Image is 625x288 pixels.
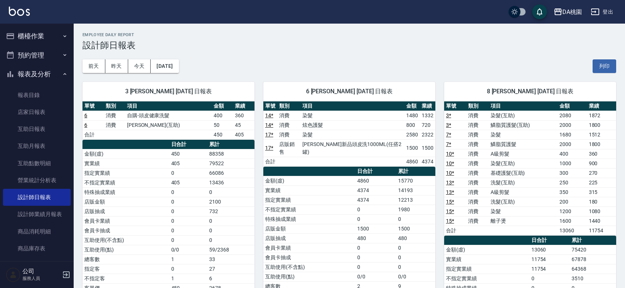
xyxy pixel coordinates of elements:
td: 消費 [277,130,301,139]
td: 0 [169,235,208,245]
td: 64368 [570,264,616,274]
td: 15770 [396,176,435,185]
td: 405 [169,178,208,187]
td: 350 [558,187,587,197]
td: 732 [207,207,254,216]
a: 商品庫存表 [3,240,71,257]
th: 累計 [396,167,435,176]
td: 指定客 [82,264,169,274]
td: 1080 [587,207,616,216]
button: 前天 [82,59,105,73]
td: 400 [212,111,233,120]
td: 45 [233,120,254,130]
td: 不指定實業績 [82,178,169,187]
td: 合計 [263,157,277,166]
td: 消費 [466,159,488,168]
td: 0 [169,264,208,274]
td: 消費 [466,207,488,216]
td: 1500 [420,139,435,157]
a: 商品消耗明細 [3,223,71,240]
td: 消費 [466,216,488,226]
td: 360 [587,149,616,159]
td: 鱗脂質護髮 [489,139,558,149]
td: 0 [169,168,208,178]
p: 服務人員 [22,275,60,282]
td: 0 [169,207,208,216]
td: 染髮 [301,130,404,139]
td: 400 [558,149,587,159]
td: 800 [404,120,420,130]
td: 會員卡抽成 [263,253,355,262]
span: 6 [PERSON_NAME] [DATE] 日報表 [272,88,426,95]
td: 1512 [587,130,616,139]
td: 405 [233,130,254,139]
a: 6 [84,122,87,128]
td: 1 [169,274,208,283]
td: 特殊抽成業績 [82,187,169,197]
td: 0 [355,214,396,224]
td: 0 [355,243,396,253]
td: 2080 [558,111,587,120]
td: 1600 [558,216,587,226]
td: 59/2368 [207,245,254,254]
td: 0 [396,243,435,253]
a: 6 [84,112,87,118]
td: 300 [558,168,587,178]
td: 消費 [466,187,488,197]
td: 180 [587,197,616,207]
td: 0 [396,253,435,262]
th: 業績 [420,101,435,111]
td: 染髮 [301,111,404,120]
th: 日合計 [355,167,396,176]
button: 預約管理 [3,46,71,65]
td: 指定實業績 [82,168,169,178]
td: 店販抽成 [263,233,355,243]
td: 總客數 [82,254,169,264]
td: 450 [169,149,208,159]
a: 報表目錄 [3,87,71,104]
td: 互助使用(點) [263,272,355,281]
td: 13060 [530,245,570,254]
td: 基礎護髮(互助) [489,168,558,178]
td: 1200 [558,207,587,216]
td: 會員卡抽成 [82,226,169,235]
td: 1 [169,254,208,264]
td: 75420 [570,245,616,254]
table: a dense table [263,101,435,167]
td: 480 [396,233,435,243]
td: 11754 [587,226,616,235]
td: 0 [355,262,396,272]
td: 3510 [570,274,616,283]
td: 0/0 [169,245,208,254]
button: save [532,4,547,19]
td: 0/0 [355,272,396,281]
td: 自購-頭皮健康洗髮 [125,111,212,120]
td: 270 [587,168,616,178]
th: 項目 [125,101,212,111]
td: 79522 [207,159,254,168]
td: 1872 [587,111,616,120]
th: 業績 [233,101,254,111]
td: 0 [530,274,570,283]
td: 1000 [558,159,587,168]
td: 合計 [82,130,104,139]
td: 0 [169,197,208,207]
td: 互助使用(不含點) [263,262,355,272]
td: 2100 [207,197,254,207]
td: 33 [207,254,254,264]
td: 1500 [355,224,396,233]
th: 類別 [277,101,301,111]
td: 50 [212,120,233,130]
td: 0 [207,226,254,235]
td: 1800 [587,139,616,149]
td: 特殊抽成業績 [263,214,355,224]
td: 13060 [558,226,587,235]
td: 12213 [396,195,435,205]
button: 櫃檯作業 [3,27,71,46]
td: 67878 [570,254,616,264]
td: 會員卡業績 [82,216,169,226]
td: 消費 [466,149,488,159]
td: 消費 [466,168,488,178]
td: 指定實業績 [444,264,530,274]
td: 1680 [558,130,587,139]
